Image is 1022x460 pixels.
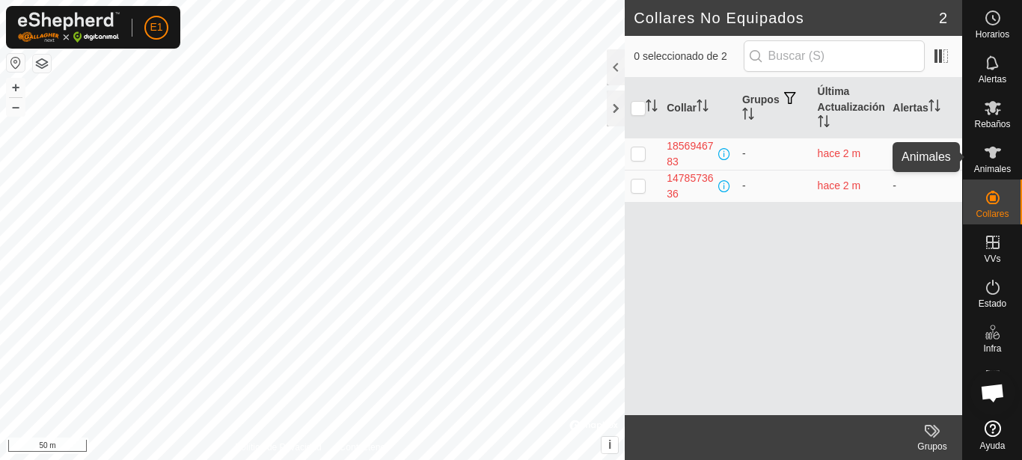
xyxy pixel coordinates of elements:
[902,440,962,453] div: Grupos
[818,147,861,159] span: 23 jun 2025, 23:51
[697,102,709,114] p-sorticon: Activar para ordenar
[979,299,1006,308] span: Estado
[736,138,812,170] td: -
[7,79,25,96] button: +
[939,7,947,29] span: 2
[150,19,162,35] span: E1
[634,9,939,27] h2: Collares No Equipados
[887,78,962,138] th: Alertas
[983,344,1001,353] span: Infra
[818,117,830,129] p-sorticon: Activar para ordenar
[608,438,611,451] span: i
[818,180,861,191] span: 24 jun 2025, 16:21
[661,78,736,138] th: Collar
[340,441,390,454] a: Contáctenos
[7,98,25,116] button: –
[634,49,743,64] span: 0 seleccionado de 2
[742,110,754,122] p-sorticon: Activar para ordenar
[744,40,925,72] input: Buscar (S)
[984,254,1000,263] span: VVs
[812,78,887,138] th: Última Actualización
[967,389,1018,407] span: Mapa de Calor
[7,54,25,72] button: Restablecer Mapa
[602,437,618,453] button: i
[887,170,962,202] td: -
[980,441,1006,450] span: Ayuda
[974,165,1011,174] span: Animales
[18,12,120,43] img: Logo Gallagher
[667,171,715,202] div: 1478573636
[963,414,1022,456] a: Ayuda
[667,138,715,170] div: 1856946783
[646,102,658,114] p-sorticon: Activar para ordenar
[970,370,1015,415] div: Chat abierto
[887,138,962,170] td: -
[979,75,1006,84] span: Alertas
[736,78,812,138] th: Grupos
[976,209,1009,218] span: Collares
[976,30,1009,39] span: Horarios
[974,120,1010,129] span: Rebaños
[33,55,51,73] button: Capas del Mapa
[928,102,940,114] p-sorticon: Activar para ordenar
[235,441,321,454] a: Política de Privacidad
[736,170,812,202] td: -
